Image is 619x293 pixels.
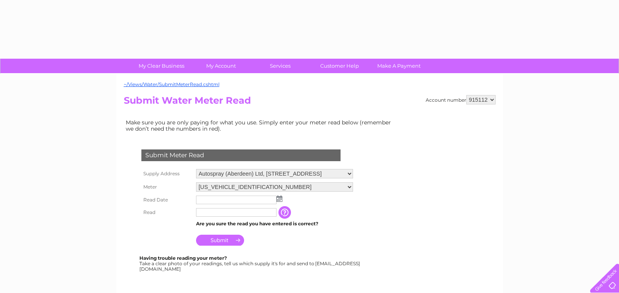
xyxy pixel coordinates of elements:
b: Having trouble reading your meter? [139,255,227,261]
h2: Submit Water Meter Read [124,95,496,110]
img: ... [276,196,282,202]
td: Make sure you are only paying for what you use. Simply enter your meter read below (remember we d... [124,117,397,134]
a: Services [248,59,312,73]
th: Read Date [139,194,194,206]
th: Supply Address [139,167,194,180]
a: My Account [189,59,253,73]
input: Submit [196,235,244,246]
input: Information [278,206,293,219]
th: Read [139,206,194,219]
div: Account number [426,95,496,104]
div: Submit Meter Read [141,149,341,161]
th: Meter [139,180,194,194]
a: ~/Views/Water/SubmitMeterRead.cshtml [124,81,219,87]
a: Customer Help [307,59,372,73]
a: My Clear Business [129,59,194,73]
a: Make A Payment [367,59,431,73]
td: Are you sure the read you have entered is correct? [194,219,355,229]
div: Take a clear photo of your readings, tell us which supply it's for and send to [EMAIL_ADDRESS][DO... [139,255,361,271]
